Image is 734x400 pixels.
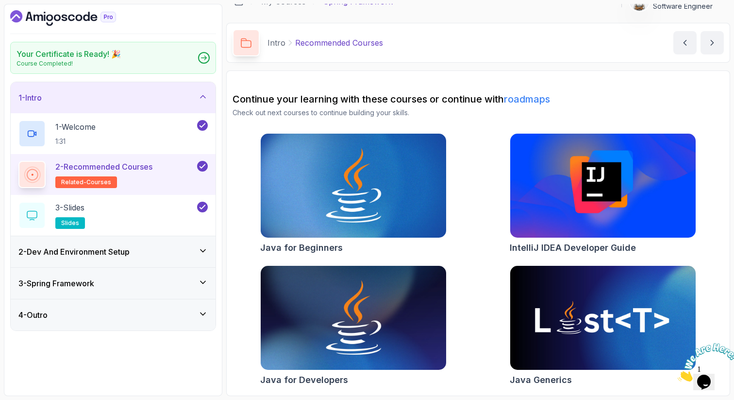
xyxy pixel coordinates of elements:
[653,1,713,11] p: Software Engineer
[61,178,111,186] span: related-courses
[55,121,96,133] p: 1 - Welcome
[261,134,446,238] img: Java for Beginners card
[233,108,724,118] p: Check out next courses to continue building your skills.
[10,10,138,26] a: Dashboard
[55,161,152,173] p: 2 - Recommended Courses
[11,299,216,330] button: 4-Outro
[4,4,64,42] img: Chat attention grabber
[18,92,42,104] h3: 1 - Intro
[510,133,696,255] a: IntelliJ IDEA Developer Guide cardIntelliJ IDEA Developer Guide
[55,137,96,146] p: 1:31
[233,92,724,106] h2: Continue your learning with these courses or continue with
[260,373,348,387] h2: Java for Developers
[701,31,724,54] button: next content
[18,202,208,229] button: 3-Slidesslides
[510,373,572,387] h2: Java Generics
[261,266,446,370] img: Java for Developers card
[18,161,208,188] button: 2-Recommended Coursesrelated-courses
[18,246,130,258] h3: 2 - Dev And Environment Setup
[55,202,84,213] p: 3 - Slides
[18,278,94,289] h3: 3 - Spring Framework
[18,120,208,147] button: 1-Welcome1:31
[17,60,121,68] p: Course Completed!
[260,265,447,387] a: Java for Developers cardJava for Developers
[11,268,216,299] button: 3-Spring Framework
[260,241,343,255] h2: Java for Beginners
[510,134,696,238] img: IntelliJ IDEA Developer Guide card
[4,4,8,12] span: 1
[267,37,285,49] p: Intro
[18,309,48,321] h3: 4 - Outro
[295,37,383,49] p: Recommended Courses
[510,241,636,255] h2: IntelliJ IDEA Developer Guide
[10,42,216,74] a: Your Certificate is Ready! 🎉Course Completed!
[673,31,697,54] button: previous content
[17,48,121,60] h2: Your Certificate is Ready! 🎉
[504,93,550,105] a: roadmaps
[11,82,216,113] button: 1-Intro
[260,133,447,255] a: Java for Beginners cardJava for Beginners
[510,265,696,387] a: Java Generics cardJava Generics
[11,236,216,267] button: 2-Dev And Environment Setup
[61,219,79,227] span: slides
[674,339,734,385] iframe: chat widget
[510,266,696,370] img: Java Generics card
